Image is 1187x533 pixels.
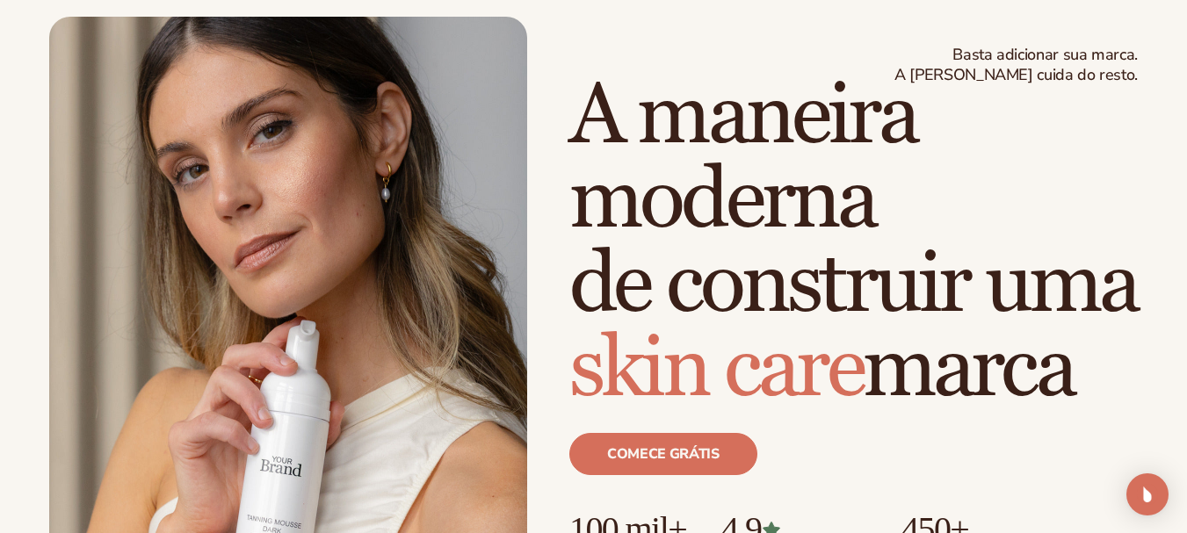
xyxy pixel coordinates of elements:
[569,65,916,252] font: A maneira moderna
[952,44,1138,65] font: Basta adicionar sua marca.
[894,64,1138,85] font: A [PERSON_NAME] cuida do resto.
[607,444,720,464] font: Comece grátis
[569,433,757,475] a: Comece grátis
[1126,473,1169,515] div: Abra o Intercom Messenger
[569,234,1137,336] font: de construir uma
[863,318,1074,421] font: marca
[569,318,863,421] span: skin care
